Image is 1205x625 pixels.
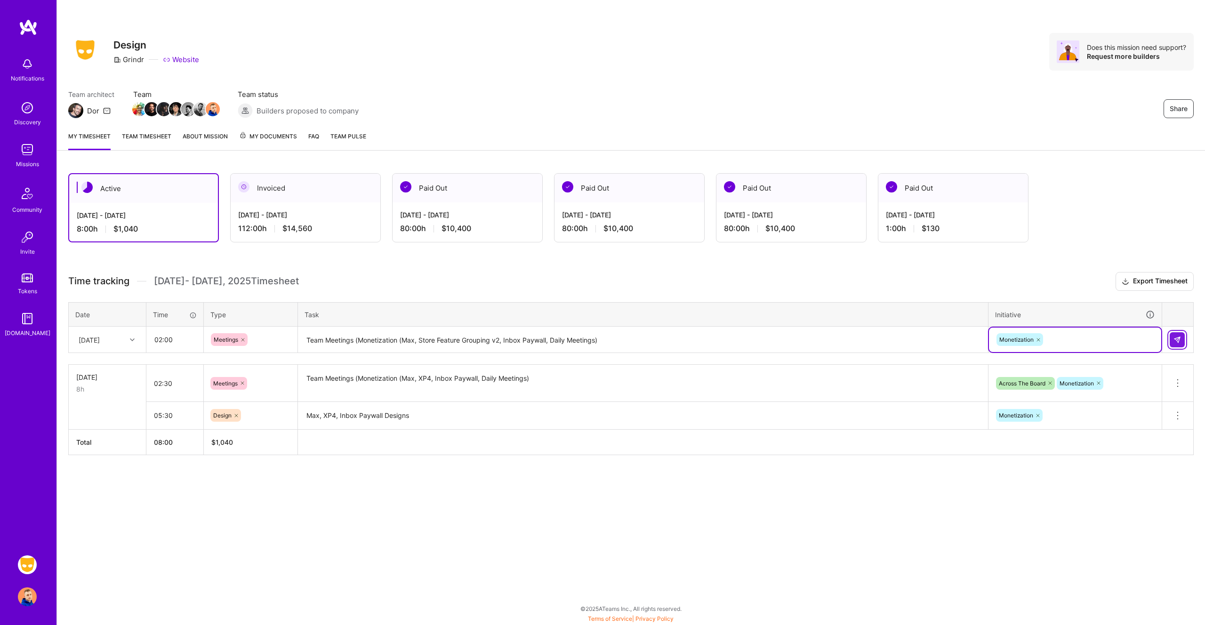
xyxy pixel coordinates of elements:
a: User Avatar [16,587,39,606]
th: Type [204,302,298,327]
div: Tokens [18,286,37,296]
img: Paid Out [886,181,897,192]
span: Meetings [214,336,238,343]
img: bell [18,55,37,73]
span: $1,040 [113,224,138,234]
div: Missions [16,159,39,169]
a: Team timesheet [122,131,171,150]
a: Grindr: Design [16,555,39,574]
span: Share [1170,104,1188,113]
div: [DATE] - [DATE] [77,210,210,220]
img: Team Architect [68,103,83,118]
img: Team Member Avatar [206,102,220,116]
span: Design [213,412,232,419]
button: Export Timesheet [1116,272,1194,291]
div: Paid Out [554,174,704,202]
a: Team Member Avatar [194,101,207,117]
div: 8:00 h [77,224,210,234]
th: Task [298,302,988,327]
img: Active [81,182,93,193]
a: Terms of Service [588,615,632,622]
div: 112:00 h [238,224,373,233]
div: Initiative [995,309,1155,320]
img: Team Member Avatar [157,102,171,116]
span: Meetings [213,380,238,387]
a: Team Member Avatar [158,101,170,117]
th: Date [69,302,146,327]
img: discovery [18,98,37,117]
img: Paid Out [562,181,573,192]
div: 1:00 h [886,224,1020,233]
img: Paid Out [400,181,411,192]
span: Team [133,89,219,99]
span: $10,400 [603,224,633,233]
div: © 2025 ATeams Inc., All rights reserved. [56,597,1205,620]
a: Team Member Avatar [207,101,219,117]
span: Time tracking [68,275,129,287]
div: 80:00 h [400,224,535,233]
img: Team Member Avatar [181,102,195,116]
textarea: Team Meetings (Monetization (Max, XP4, Inbox Paywall, Daily Meetings) [299,366,987,401]
a: Team Member Avatar [182,101,194,117]
img: Company Logo [68,37,102,63]
div: 80:00 h [562,224,697,233]
img: Team Member Avatar [169,102,183,116]
div: Time [153,310,197,320]
span: $130 [922,224,940,233]
textarea: Team Meetings (Monetization (Max, Store Feature Grouping v2, Inbox Paywall, Daily Meetings) [299,328,987,353]
div: Community [12,205,42,215]
div: Does this mission need support? [1087,43,1186,52]
div: [DOMAIN_NAME] [5,328,50,338]
img: Builders proposed to company [238,103,253,118]
img: Team Member Avatar [132,102,146,116]
input: HH:MM [146,371,203,396]
span: Monetization [999,336,1034,343]
img: User Avatar [18,587,37,606]
div: Active [69,174,218,203]
div: [DATE] - [DATE] [562,210,697,220]
i: icon Mail [103,107,111,114]
span: My Documents [239,131,297,142]
span: Team Pulse [330,133,366,140]
a: My timesheet [68,131,111,150]
div: Invite [20,247,35,256]
div: [DATE] - [DATE] [238,210,373,220]
div: Paid Out [878,174,1028,202]
span: [DATE] - [DATE] , 2025 Timesheet [154,275,299,287]
img: Invite [18,228,37,247]
img: Paid Out [724,181,735,192]
span: | [588,615,674,622]
a: Website [163,55,199,64]
i: icon Chevron [130,337,135,342]
span: Team status [238,89,359,99]
div: [DATE] - [DATE] [724,210,859,220]
img: Submit [1173,336,1181,344]
img: tokens [22,273,33,282]
a: Team Member Avatar [170,101,182,117]
img: Team Member Avatar [193,102,208,116]
span: Builders proposed to company [257,106,359,116]
span: $ 1,040 [211,438,233,446]
i: icon Download [1122,277,1129,287]
input: HH:MM [147,327,203,352]
button: Share [1164,99,1194,118]
div: [DATE] [79,335,100,345]
div: [DATE] - [DATE] [400,210,535,220]
span: Across The Board [999,380,1045,387]
div: Discovery [14,117,41,127]
span: $10,400 [765,224,795,233]
a: Team Member Avatar [133,101,145,117]
a: Team Pulse [330,131,366,150]
div: 8h [76,384,138,394]
div: [DATE] [76,372,138,382]
img: Invoiced [238,181,249,192]
textarea: Max, XP4, Inbox Paywall Designs [299,403,987,429]
img: Avatar [1057,40,1079,63]
input: HH:MM [146,403,203,428]
div: Grindr [113,55,144,64]
div: null [1170,332,1186,347]
span: Monetization [999,412,1033,419]
i: icon CompanyGray [113,56,121,64]
a: FAQ [308,131,319,150]
h3: Design [113,39,199,51]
